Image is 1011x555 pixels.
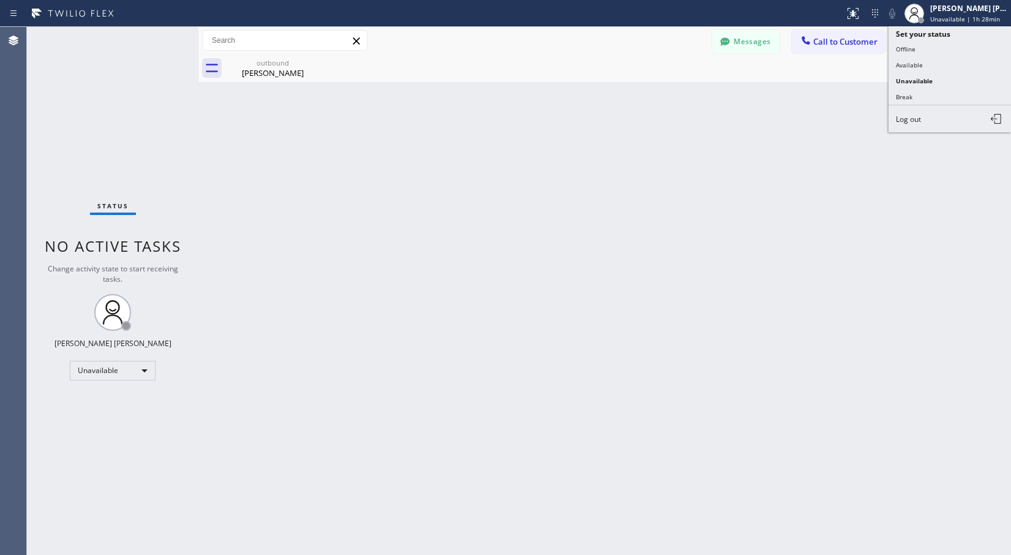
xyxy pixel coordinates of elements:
div: Unavailable [70,361,156,380]
input: Search [203,31,367,50]
div: [PERSON_NAME] [PERSON_NAME] [930,3,1007,13]
span: No active tasks [45,236,181,256]
button: Mute [884,5,901,22]
div: James Lee [227,55,319,82]
span: Status [97,202,129,210]
button: Call to Customer [792,30,885,53]
div: [PERSON_NAME] [PERSON_NAME] [54,338,171,349]
span: Unavailable | 1h 28min [930,15,1000,23]
div: [PERSON_NAME] [227,67,319,78]
span: Change activity state to start receiving tasks. [48,263,178,284]
span: Call to Customer [813,36,878,47]
div: outbound [227,58,319,67]
button: Messages [712,30,780,53]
